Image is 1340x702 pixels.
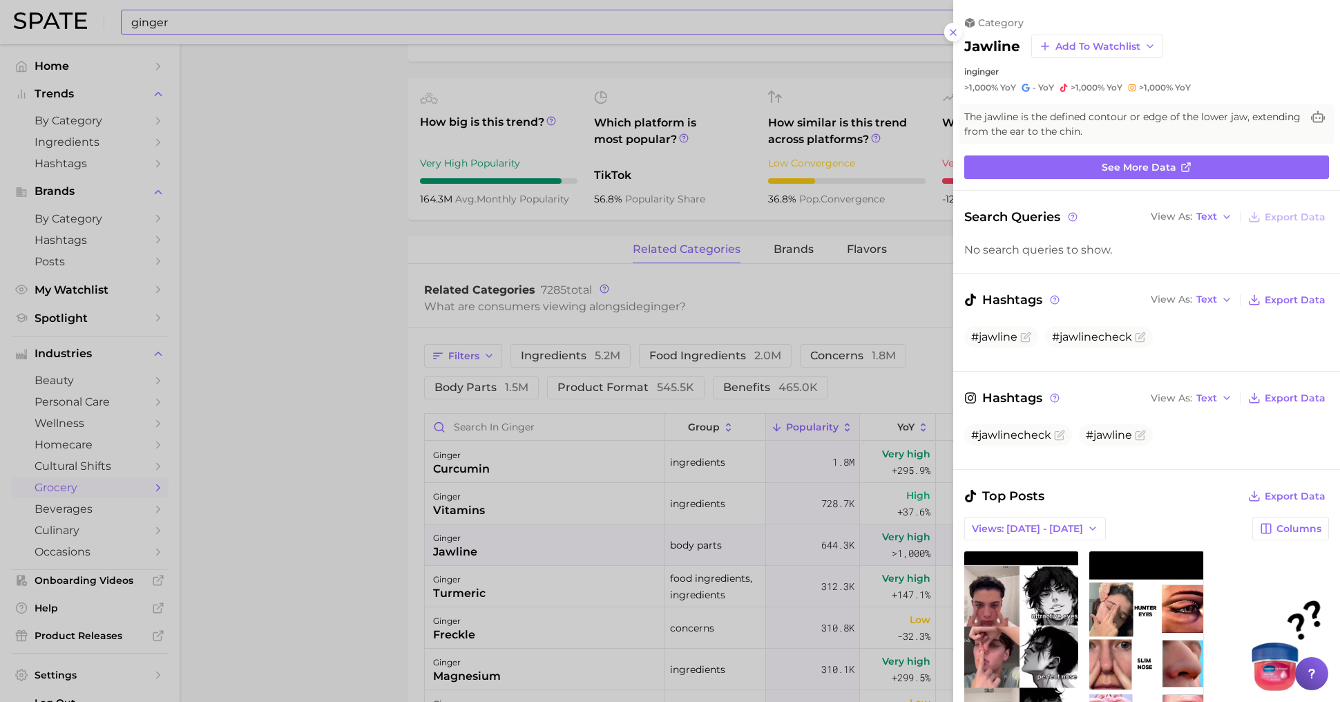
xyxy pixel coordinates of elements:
span: #jawlinecheck [971,428,1051,442]
span: - [1033,82,1036,93]
span: The jawline is the defined contour or edge of the lower jaw, extending from the ear to the chin. [964,110,1301,139]
span: #jawlinecheck [1052,330,1132,343]
span: View As [1151,213,1192,220]
span: Export Data [1265,211,1325,223]
span: Views: [DATE] - [DATE] [972,523,1083,535]
span: >1,000% [1071,82,1104,93]
button: Flag as miscategorized or irrelevant [1020,332,1031,343]
button: Export Data [1245,207,1329,227]
button: Flag as miscategorized or irrelevant [1135,332,1146,343]
button: Export Data [1245,486,1329,506]
button: Columns [1252,517,1329,540]
button: View AsText [1147,208,1236,226]
span: Columns [1276,523,1321,535]
span: #jawline [971,330,1017,343]
span: YoY [1038,82,1054,93]
span: Export Data [1265,491,1325,502]
span: category [978,17,1024,29]
h2: jawline [964,38,1020,55]
span: Export Data [1265,392,1325,404]
button: View AsText [1147,291,1236,309]
button: View AsText [1147,389,1236,407]
button: Flag as miscategorized or irrelevant [1054,430,1065,441]
span: Top Posts [964,486,1044,506]
button: Export Data [1245,388,1329,408]
button: Add to Watchlist [1031,35,1163,58]
span: Search Queries [964,207,1080,227]
span: Text [1196,395,1217,402]
button: Export Data [1245,290,1329,310]
span: YoY [1175,82,1191,93]
span: #jawline [1086,428,1132,442]
span: ginger [972,66,999,77]
span: Text [1196,296,1217,303]
span: View As [1151,296,1192,303]
span: Export Data [1265,294,1325,306]
span: YoY [1000,82,1016,93]
span: See more data [1102,162,1176,173]
span: YoY [1107,82,1122,93]
a: See more data [964,155,1329,179]
span: >1,000% [964,82,998,93]
span: View As [1151,395,1192,402]
span: Hashtags [964,388,1062,408]
div: No search queries to show. [964,243,1329,256]
span: Add to Watchlist [1055,41,1140,53]
span: Text [1196,213,1217,220]
button: Flag as miscategorized or irrelevant [1135,430,1146,441]
button: Views: [DATE] - [DATE] [964,517,1106,540]
span: >1,000% [1139,82,1173,93]
div: in [964,66,1329,77]
span: Hashtags [964,290,1062,310]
